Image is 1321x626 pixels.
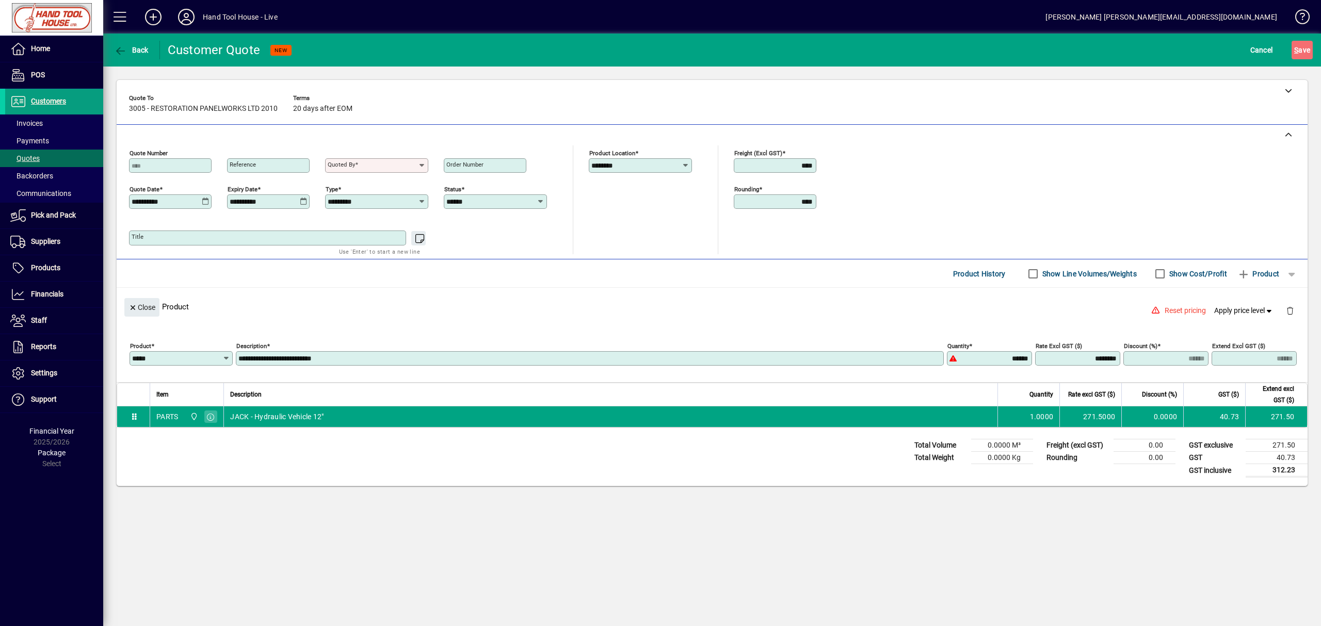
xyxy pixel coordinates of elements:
[5,387,103,413] a: Support
[5,167,103,185] a: Backorders
[1252,383,1294,406] span: Extend excl GST ($)
[117,288,1308,325] div: Product
[1246,452,1308,464] td: 40.73
[339,245,420,257] mat-hint: Use 'Enter' to start a new line
[949,265,1010,283] button: Product History
[326,186,338,193] mat-label: Type
[1287,2,1308,36] a: Knowledge Base
[1184,439,1246,452] td: GST exclusive
[230,389,262,400] span: Description
[31,395,57,403] span: Support
[5,132,103,150] a: Payments
[31,316,47,324] span: Staff
[5,334,103,360] a: Reports
[31,97,66,105] span: Customers
[1212,342,1265,350] mat-label: Extend excl GST ($)
[1237,266,1279,282] span: Product
[1165,305,1206,316] span: Reset pricing
[10,189,71,197] span: Communications
[5,114,103,132] a: Invoices
[293,105,352,113] span: 20 days after EOM
[1161,302,1210,320] button: Reset pricing
[953,266,1006,282] span: Product History
[128,299,155,316] span: Close
[5,36,103,62] a: Home
[170,8,203,26] button: Profile
[129,105,278,113] span: 3005 - RESTORATION PANELWORKS LTD 2010
[947,342,969,350] mat-label: Quantity
[236,342,267,350] mat-label: Description
[5,282,103,307] a: Financials
[31,237,60,245] span: Suppliers
[1294,46,1298,54] span: S
[1030,411,1054,422] span: 1.0000
[1167,269,1227,279] label: Show Cost/Profit
[122,302,162,311] app-page-header-button: Close
[1124,342,1157,350] mat-label: Discount (%)
[10,172,53,180] span: Backorders
[971,439,1033,452] td: 0.0000 M³
[1248,41,1276,59] button: Cancel
[187,411,199,422] span: Frankton
[156,411,178,422] div: PARTS
[1114,439,1175,452] td: 0.00
[5,255,103,281] a: Products
[971,452,1033,464] td: 0.0000 Kg
[137,8,170,26] button: Add
[909,452,971,464] td: Total Weight
[1184,452,1246,464] td: GST
[1218,389,1239,400] span: GST ($)
[1066,411,1115,422] div: 271.5000
[1294,42,1310,58] span: ave
[1121,406,1183,427] td: 0.0000
[909,439,971,452] td: Total Volume
[230,161,256,168] mat-label: Reference
[1246,439,1308,452] td: 271.50
[444,186,461,193] mat-label: Status
[1041,439,1114,452] td: Freight (excl GST)
[10,119,43,127] span: Invoices
[5,62,103,88] a: POS
[5,360,103,386] a: Settings
[5,229,103,255] a: Suppliers
[31,211,76,219] span: Pick and Pack
[31,342,56,351] span: Reports
[5,150,103,167] a: Quotes
[31,71,45,79] span: POS
[124,298,159,317] button: Close
[10,137,49,145] span: Payments
[328,161,355,168] mat-label: Quoted by
[1068,389,1115,400] span: Rate excl GST ($)
[132,233,143,240] mat-label: Title
[1029,389,1053,400] span: Quantity
[1036,342,1082,350] mat-label: Rate excl GST ($)
[275,47,287,54] span: NEW
[130,186,159,193] mat-label: Quote date
[1040,269,1137,279] label: Show Line Volumes/Weights
[1278,306,1302,315] app-page-header-button: Delete
[1210,302,1278,320] button: Apply price level
[114,46,149,54] span: Back
[130,150,168,157] mat-label: Quote number
[5,185,103,202] a: Communications
[1278,298,1302,323] button: Delete
[589,150,635,157] mat-label: Product location
[203,9,278,25] div: Hand Tool House - Live
[168,42,261,58] div: Customer Quote
[130,342,151,350] mat-label: Product
[1142,389,1177,400] span: Discount (%)
[10,154,40,162] span: Quotes
[1114,452,1175,464] td: 0.00
[446,161,484,168] mat-label: Order number
[1184,464,1246,477] td: GST inclusive
[1232,265,1284,283] button: Product
[38,449,66,457] span: Package
[31,290,63,298] span: Financials
[1045,9,1277,25] div: [PERSON_NAME] [PERSON_NAME][EMAIL_ADDRESS][DOMAIN_NAME]
[1245,406,1307,427] td: 271.50
[1183,406,1245,427] td: 40.73
[1292,41,1313,59] button: Save
[31,44,50,53] span: Home
[103,41,160,59] app-page-header-button: Back
[1041,452,1114,464] td: Rounding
